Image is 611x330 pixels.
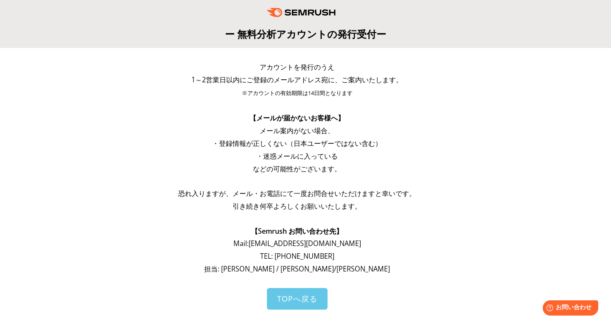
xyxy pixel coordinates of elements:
[260,62,334,72] span: アカウントを発行のうえ
[256,151,338,161] span: ・迷惑メールに入っている
[260,126,334,135] span: メール案内がない場合、
[260,252,334,261] span: TEL: [PHONE_NUMBER]
[225,27,386,41] span: ー 無料分析アカウントの発行受付ー
[267,288,328,310] a: TOPへ戻る
[178,189,416,198] span: 恐れ入りますが、メール・お電話にて一度お問合せいただけますと幸いです。
[233,239,361,248] span: Mail: [EMAIL_ADDRESS][DOMAIN_NAME]
[249,113,345,123] span: 【メールが届かないお客様へ】
[233,201,362,211] span: 引き続き何卒よろしくお願いいたします。
[191,75,403,84] span: 1～2営業日以内にご登録のメールアドレス宛に、ご案内いたします。
[212,139,382,148] span: ・登録情報が正しくない（日本ユーザーではない含む）
[242,89,353,97] span: ※アカウントの有効期限は14日間となります
[253,164,341,173] span: などの可能性がございます。
[535,297,602,321] iframe: Help widget launcher
[204,264,390,274] span: 担当: [PERSON_NAME] / [PERSON_NAME]/[PERSON_NAME]
[251,227,343,236] span: 【Semrush お問い合わせ先】
[277,294,317,304] span: TOPへ戻る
